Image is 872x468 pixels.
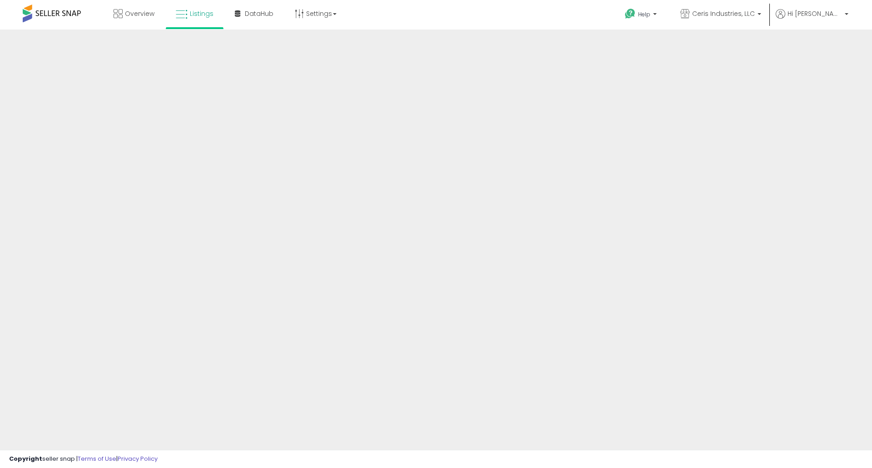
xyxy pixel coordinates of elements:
[692,9,755,18] span: Ceris Industries, LLC
[190,9,213,18] span: Listings
[618,1,666,30] a: Help
[638,10,650,18] span: Help
[624,8,636,20] i: Get Help
[788,9,842,18] span: Hi [PERSON_NAME]
[776,9,848,30] a: Hi [PERSON_NAME]
[245,9,273,18] span: DataHub
[125,9,154,18] span: Overview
